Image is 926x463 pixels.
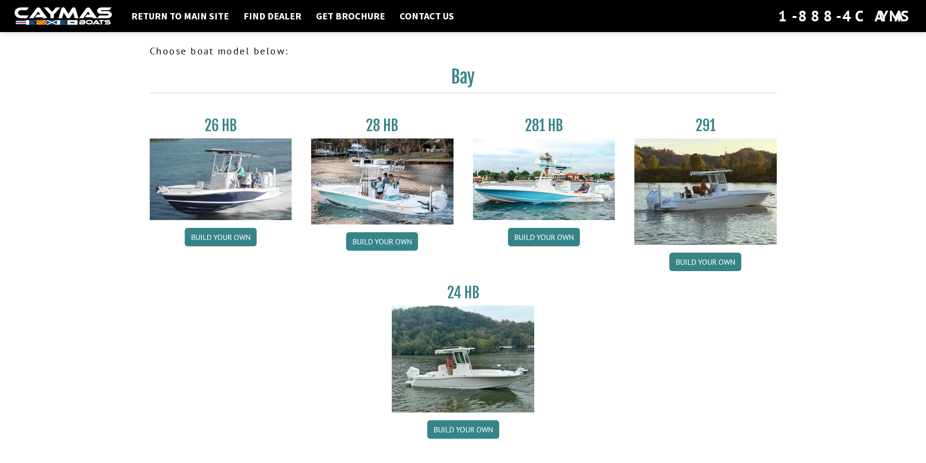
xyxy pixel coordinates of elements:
[508,228,580,246] a: Build your own
[311,138,454,224] img: 28_hb_thumbnail_for_caymas_connect.jpg
[346,232,418,251] a: Build your own
[150,117,292,135] h3: 26 HB
[395,10,459,22] a: Contact Us
[15,7,112,25] img: white-logo-c9c8dbefe5ff5ceceb0f0178aa75bf4bb51f6bca0971e226c86eb53dfe498488.png
[778,5,911,27] div: 1-888-4CAYMAS
[392,306,534,412] img: 24_HB_thumbnail.jpg
[473,138,615,220] img: 28-hb-twin.jpg
[126,10,234,22] a: Return to main site
[427,420,499,439] a: Build your own
[150,44,777,58] p: Choose boat model below:
[392,284,534,302] h3: 24 HB
[185,228,257,246] a: Build your own
[311,10,390,22] a: Get Brochure
[669,253,741,271] a: Build your own
[150,66,777,93] h2: Bay
[634,138,777,245] img: 291_Thumbnail.jpg
[311,117,454,135] h3: 28 HB
[150,138,292,220] img: 26_new_photo_resized.jpg
[239,10,306,22] a: Find Dealer
[634,117,777,135] h3: 291
[473,117,615,135] h3: 281 HB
